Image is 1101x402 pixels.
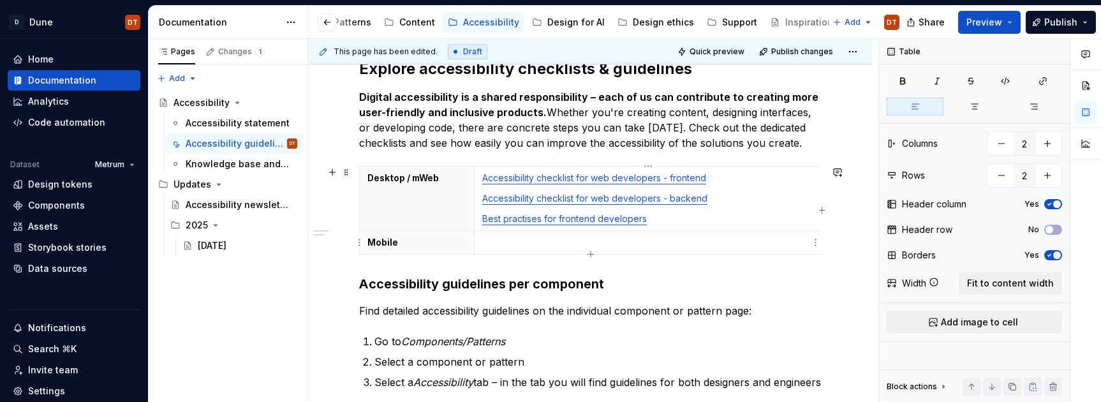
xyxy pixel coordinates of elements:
div: DT [128,17,138,27]
div: Dune [29,16,53,29]
strong: Digital accessibility is a shared responsibility – each of us can contribute to creating more use... [359,91,821,119]
div: Page tree [11,10,521,35]
div: Design tokens [28,178,92,191]
button: Preview [958,11,1021,34]
div: D [9,15,24,30]
div: Assets [28,220,58,233]
button: Share [900,11,953,34]
span: Publish [1044,16,1077,29]
div: Content [399,16,435,29]
span: Preview [966,16,1002,29]
a: Best practises for frontend developers [482,213,647,224]
button: Search ⌘K [8,339,140,359]
a: Accessibility guidelinesDT [165,133,302,154]
a: Design for AI [527,12,610,33]
span: Share [919,16,945,29]
p: Desktop / mWeb [367,172,466,184]
a: Accessibility checklist for web developers - backend [482,193,707,204]
a: Code automation [8,112,140,133]
button: Add [153,70,201,87]
div: Accessibility [463,16,519,29]
p: Go to [374,334,821,349]
div: Updates [174,178,211,191]
div: Settings [28,385,65,398]
button: DDuneDT [3,8,145,36]
div: Header column [902,198,966,211]
div: Notifications [28,322,86,334]
div: Documentation [159,16,279,29]
a: Design ethics [612,12,699,33]
div: 2025 [186,219,208,232]
button: Notifications [8,318,140,338]
a: Invite team [8,360,140,380]
span: Draft [463,47,482,57]
div: Accessibility newsletter [186,198,291,211]
p: Select a component or pattern [374,354,821,369]
div: Accessibility guidelines [186,137,284,150]
button: Add image to cell [887,311,1062,334]
a: [DATE] [177,235,302,256]
div: Borders [902,249,936,262]
div: Design for AI [547,16,605,29]
div: Width [902,277,926,290]
em: Accessibility [413,376,473,389]
h2: Explore accessibility checklists & guidelines [359,59,821,79]
span: 1 [255,47,265,57]
p: Find detailed accessibility guidelines on the individual component or pattern page: [359,303,821,318]
button: Add [829,13,876,31]
div: Accessibility [174,96,230,109]
div: Rows [902,169,925,182]
span: Add [845,17,861,27]
div: Accessibility statement [186,117,290,130]
div: Invite team [28,364,78,376]
button: Quick preview [674,43,750,61]
button: Publish changes [755,43,839,61]
div: Analytics [28,95,69,108]
a: Inspiration [765,12,852,33]
p: Select a tab – in the tab you will find guidelines for both designers and engineers [374,375,821,390]
a: Assets [8,216,140,237]
span: Publish changes [771,47,833,57]
div: Storybook stories [28,241,107,254]
a: Support [702,12,762,33]
div: Code automation [28,116,105,129]
div: Pages [158,47,195,57]
a: Analytics [8,91,140,112]
label: No [1028,225,1039,235]
span: Add image to cell [941,316,1018,329]
a: Data sources [8,258,140,279]
div: Changes [218,47,265,57]
div: Columns [902,137,938,150]
div: DT [290,137,295,150]
div: [DATE] [198,239,226,252]
div: Support [722,16,757,29]
span: Quick preview [690,47,744,57]
a: Content [379,12,440,33]
div: DT [887,17,897,27]
div: Block actions [887,378,949,396]
span: This page has been edited. [334,47,438,57]
div: Home [28,53,54,66]
p: Whether you're creating content, designing interfaces, or developing code, there are concrete ste... [359,89,821,151]
a: Accessibility statement [165,113,302,133]
a: Knowledge base and training [165,154,302,174]
button: Fit to content width [959,272,1062,295]
a: Accessibility [443,12,524,33]
div: Page tree [153,93,302,256]
span: Metrum [95,160,124,170]
em: Components/Patterns [401,335,505,348]
a: Accessibility checklist for web developers - frontend [482,172,706,183]
a: Storybook stories [8,237,140,258]
div: Inspiration [785,16,833,29]
div: Header row [902,223,952,236]
div: Updates [153,174,302,195]
label: Yes [1024,199,1039,209]
div: Data sources [28,262,87,275]
div: Documentation [28,74,96,87]
h3: Accessibility guidelines per component [359,275,821,293]
button: Metrum [89,156,140,174]
a: Components [8,195,140,216]
a: Accessibility newsletter [165,195,302,215]
a: Settings [8,381,140,401]
a: Accessibility [153,93,302,113]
